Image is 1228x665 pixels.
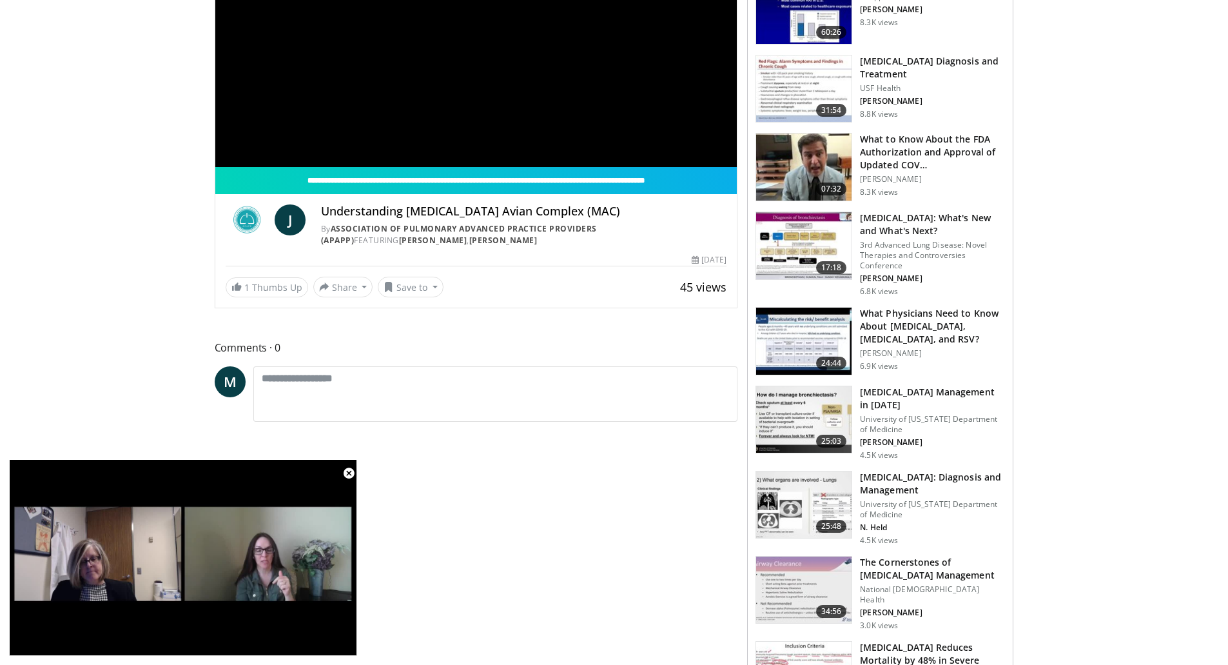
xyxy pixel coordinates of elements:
[860,212,1005,237] h3: [MEDICAL_DATA]: What's New and What's Next?
[378,277,443,297] button: Save to
[215,339,738,356] span: Comments 0
[860,414,1005,435] p: University of [US_STATE] Department of Medicine
[755,307,1005,375] a: 24:44 What Physicians Need to Know About [MEDICAL_DATA], [MEDICAL_DATA], and RSV? [PERSON_NAME] 6...
[860,499,1005,520] p: University of [US_STATE] Department of Medicine
[756,55,852,123] img: 912d4c0c-18df-4adc-aa60-24f51820003e.150x105_q85_crop-smart_upscale.jpg
[756,557,852,624] img: b1cdb8ac-f978-4806-a7ee-48f656d22602.150x105_q85_crop-smart_upscale.jpg
[816,261,847,274] span: 17:18
[226,204,269,235] img: Association of Pulmonary Advanced Practice Providers (APAPP)
[756,471,852,539] img: 48a279bf-ed55-4cc8-a195-f1343f2ffb6e.150x105_q85_crop-smart_upscale.jpg
[860,133,1005,172] h3: What to Know About the FDA Authorization and Approval of Updated COV…
[860,273,1005,284] p: [PERSON_NAME]
[860,522,1005,533] p: N. Held
[680,279,726,295] span: 45 views
[756,134,852,201] img: a1e50555-b2fd-4845-bfdc-3eac51376964.150x105_q85_crop-smart_upscale.jpg
[816,520,847,533] span: 25:48
[860,620,898,631] p: 3.0K views
[756,308,852,375] img: 91589b0f-a920-456c-982d-84c13c387289.150x105_q85_crop-smart_upscale.jpg
[860,361,898,372] p: 6.9K views
[816,435,847,448] span: 25:03
[860,450,898,461] p: 4.5K views
[816,357,847,370] span: 24:44
[860,109,898,119] p: 8.8K views
[860,5,999,15] p: [PERSON_NAME]
[860,608,1005,618] p: [PERSON_NAME]
[860,437,1005,448] p: [PERSON_NAME]
[756,212,852,279] img: 8723abe7-f9a9-4f6c-9b26-6bd057632cd6.150x105_q85_crop-smart_upscale.jpg
[692,254,726,266] div: [DATE]
[226,277,308,297] a: 1 Thumbs Up
[756,386,852,453] img: 53fb3f4b-febe-4458-8f4d-b7e4c97c629c.150x105_q85_crop-smart_upscale.jpg
[860,187,898,197] p: 8.3K views
[860,556,1005,582] h3: The Cornerstones of [MEDICAL_DATA] Management
[755,55,1005,123] a: 31:54 [MEDICAL_DATA] Diagnosis and Treatment USF Health [PERSON_NAME] 8.8K views
[860,240,1005,271] p: 3rd Advanced Lung Disease: Novel Therapies and Controversies Conference
[336,460,362,487] button: Close
[755,386,1005,461] a: 25:03 [MEDICAL_DATA] Management in [DATE] University of [US_STATE] Department of Medicine [PERSON...
[816,183,847,195] span: 07:32
[755,212,1005,297] a: 17:18 [MEDICAL_DATA]: What's New and What's Next? 3rd Advanced Lung Disease: Novel Therapies and ...
[860,584,1005,605] p: National [DEMOGRAPHIC_DATA] Health
[860,386,1005,412] h3: [MEDICAL_DATA] Management in [DATE]
[275,204,306,235] a: J
[313,277,373,297] button: Share
[860,286,898,297] p: 6.8K views
[244,281,249,293] span: 1
[755,556,1005,631] a: 34:56 The Cornerstones of [MEDICAL_DATA] Management National [DEMOGRAPHIC_DATA] Health [PERSON_NA...
[321,223,727,246] div: By FEATURING ,
[860,348,1005,359] p: [PERSON_NAME]
[321,204,727,219] h4: Understanding [MEDICAL_DATA] Avian Complex (MAC)
[860,96,1005,106] p: [PERSON_NAME]
[399,235,467,246] a: [PERSON_NAME]
[755,133,1005,201] a: 07:32 What to Know About the FDA Authorization and Approval of Updated COV… [PERSON_NAME] 8.3K views
[215,366,246,397] a: M
[755,471,1005,546] a: 25:48 [MEDICAL_DATA]: Diagnosis and Management University of [US_STATE] Department of Medicine N....
[816,26,847,39] span: 60:26
[860,535,898,546] p: 4.5K views
[9,460,357,656] video-js: Video Player
[816,605,847,618] span: 34:56
[860,471,1005,497] h3: [MEDICAL_DATA]: Diagnosis and Management
[860,55,1005,81] h3: [MEDICAL_DATA] Diagnosis and Treatment
[860,174,1005,184] p: [PERSON_NAME]
[860,17,898,28] p: 8.3K views
[816,104,847,117] span: 31:54
[860,307,1005,346] h3: What Physicians Need to Know About [MEDICAL_DATA], [MEDICAL_DATA], and RSV?
[469,235,538,246] a: [PERSON_NAME]
[860,83,1005,94] p: USF Health
[321,223,597,246] a: Association of Pulmonary Advanced Practice Providers (APAPP)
